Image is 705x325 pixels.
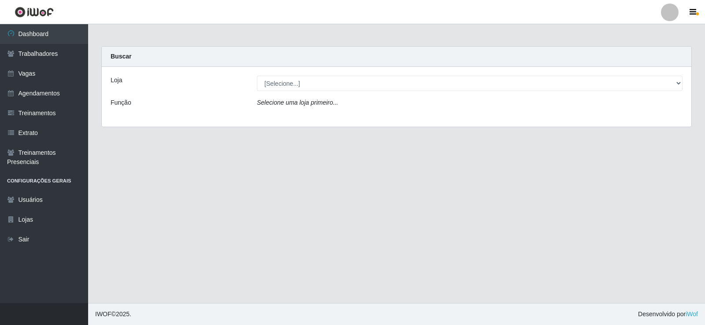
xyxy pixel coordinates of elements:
label: Loja [111,76,122,85]
img: CoreUI Logo [15,7,54,18]
strong: Buscar [111,53,131,60]
label: Função [111,98,131,107]
span: Desenvolvido por [638,310,698,319]
a: iWof [686,310,698,318]
i: Selecione uma loja primeiro... [257,99,338,106]
span: IWOF [95,310,111,318]
span: © 2025 . [95,310,131,319]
